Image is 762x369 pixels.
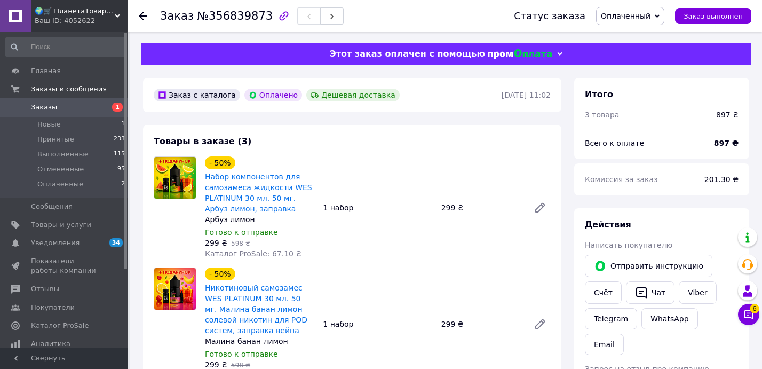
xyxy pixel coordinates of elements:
[437,200,525,215] div: 299 ₴
[31,256,99,276] span: Показатели работы компании
[31,238,80,248] span: Уведомления
[205,228,278,237] span: Готово к отправке
[121,120,125,129] span: 1
[37,135,74,144] span: Принятые
[626,281,674,304] button: Чат
[205,156,235,169] div: - 50%
[205,336,314,347] div: Малина банан лимон
[585,175,658,184] span: Комиссия за заказ
[714,139,739,147] b: 897 ₴
[679,281,716,304] a: Viber
[704,175,739,184] span: 201.30 ₴
[31,202,73,211] span: Сообщения
[154,268,196,310] img: Никотиновый самозамес WES PLATINUM 30 мл. 50 мг. Малина банан лимон солевой никотин для POD систе...
[585,219,631,230] span: Действия
[529,197,551,218] a: Редактировать
[502,91,551,99] time: [DATE] 11:02
[37,120,61,129] span: Новые
[585,281,622,304] button: Cчёт
[37,179,83,189] span: Оплаченные
[750,304,759,313] span: 6
[514,11,585,21] div: Статус заказа
[205,172,312,213] a: Набор компонентов для самозамеса жидкости WES PLATINUM 30 мл. 50 мг. Арбуз лимон, заправка
[31,339,70,349] span: Аналитика
[37,150,89,159] span: Выполненные
[306,89,400,101] div: Дешевая доставка
[205,268,235,280] div: - 50%
[601,12,650,20] span: Оплаченный
[684,12,743,20] span: Заказ выполнен
[437,317,525,332] div: 299 ₴
[488,49,552,59] img: evopay logo
[5,37,126,57] input: Поиск
[31,284,59,294] span: Отзывы
[121,179,125,189] span: 2
[319,200,436,215] div: 1 набор
[205,239,227,247] span: 299 ₴
[37,164,84,174] span: Отмененные
[585,334,624,355] button: Email
[585,308,637,329] a: Telegram
[154,157,196,199] img: Набор компонентов для самозамеса жидкости WES PLATINUM 30 мл. 50 мг. Арбуз лимон, заправка
[244,89,302,101] div: Оплачено
[31,66,61,76] span: Главная
[205,284,307,335] a: Никотиновый самозамес WES PLATINUM 30 мл. 50 мг. Малина банан лимон солевой никотин для POD систе...
[330,49,485,59] span: Этот заказ оплачен с помощью
[738,304,759,325] button: Чат с покупателем6
[154,136,251,146] span: Товары в заказе (3)
[31,84,107,94] span: Заказы и сообщения
[585,139,644,147] span: Всего к оплате
[154,89,240,101] div: Заказ с каталога
[114,150,125,159] span: 115
[585,241,672,249] span: Написать покупателю
[197,10,273,22] span: №356839873
[205,214,314,225] div: Арбуз лимон
[109,238,123,247] span: 34
[585,255,712,277] button: Отправить инструкцию
[319,317,436,332] div: 1 набор
[675,8,751,24] button: Заказ выполнен
[31,303,75,312] span: Покупатели
[117,164,125,174] span: 95
[585,89,613,99] span: Итого
[205,350,278,358] span: Готово к отправке
[529,313,551,335] a: Редактировать
[641,308,697,329] a: WhatsApp
[114,135,125,144] span: 233
[112,103,123,112] span: 1
[35,6,115,16] span: 🌍🛒 ПланетаТоваров 🌍🛒 сеть интернет магазинов
[716,109,739,120] div: 897 ₴
[231,240,250,247] span: 598 ₴
[231,362,250,369] span: 598 ₴
[205,360,227,369] span: 299 ₴
[139,11,147,21] div: Вернуться назад
[205,249,301,258] span: Каталог ProSale: 67.10 ₴
[585,111,619,119] span: 3 товара
[31,321,89,331] span: Каталог ProSale
[31,220,91,230] span: Товары и услуги
[160,10,194,22] span: Заказ
[35,16,128,26] div: Ваш ID: 4052622
[31,103,57,112] span: Заказы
